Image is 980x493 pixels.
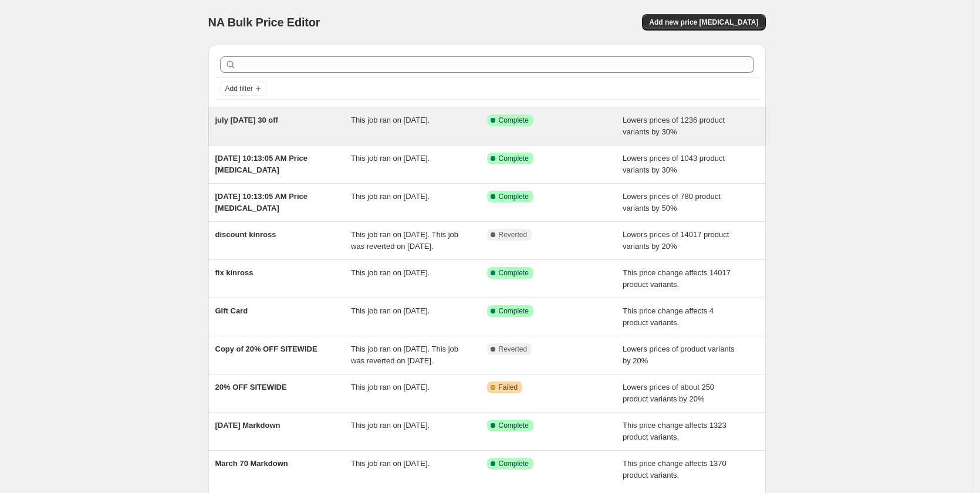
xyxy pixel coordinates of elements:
[499,306,529,316] span: Complete
[351,345,458,365] span: This job ran on [DATE]. This job was reverted on [DATE].
[215,345,317,353] span: Copy of 20% OFF SITEWIDE
[499,421,529,430] span: Complete
[623,459,726,480] span: This price change affects 1370 product variants.
[220,82,267,96] button: Add filter
[215,306,248,315] span: Gift Card
[499,459,529,468] span: Complete
[351,154,430,163] span: This job ran on [DATE].
[215,192,308,212] span: [DATE] 10:13:05 AM Price [MEDICAL_DATA]
[623,345,735,365] span: Lowers prices of product variants by 20%
[623,268,731,289] span: This price change affects 14017 product variants.
[351,268,430,277] span: This job ran on [DATE].
[215,268,254,277] span: fix kinross
[351,230,458,251] span: This job ran on [DATE]. This job was reverted on [DATE].
[649,18,758,27] span: Add new price [MEDICAL_DATA]
[499,192,529,201] span: Complete
[623,154,725,174] span: Lowers prices of 1043 product variants by 30%
[225,84,253,93] span: Add filter
[623,192,721,212] span: Lowers prices of 780 product variants by 50%
[623,421,726,441] span: This price change affects 1323 product variants.
[499,345,528,354] span: Reverted
[215,421,281,430] span: [DATE] Markdown
[215,116,278,124] span: july [DATE] 30 off
[351,192,430,201] span: This job ran on [DATE].
[499,230,528,239] span: Reverted
[499,383,518,392] span: Failed
[499,268,529,278] span: Complete
[623,383,714,403] span: Lowers prices of about 250 product variants by 20%
[351,116,430,124] span: This job ran on [DATE].
[623,306,714,327] span: This price change affects 4 product variants.
[642,14,765,31] button: Add new price [MEDICAL_DATA]
[215,154,308,174] span: [DATE] 10:13:05 AM Price [MEDICAL_DATA]
[215,383,287,391] span: 20% OFF SITEWIDE
[499,116,529,125] span: Complete
[351,306,430,315] span: This job ran on [DATE].
[351,421,430,430] span: This job ran on [DATE].
[208,16,320,29] span: NA Bulk Price Editor
[351,383,430,391] span: This job ran on [DATE].
[351,459,430,468] span: This job ran on [DATE].
[623,230,729,251] span: Lowers prices of 14017 product variants by 20%
[215,459,288,468] span: March 70 Markdown
[623,116,725,136] span: Lowers prices of 1236 product variants by 30%
[215,230,276,239] span: discount kinross
[499,154,529,163] span: Complete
